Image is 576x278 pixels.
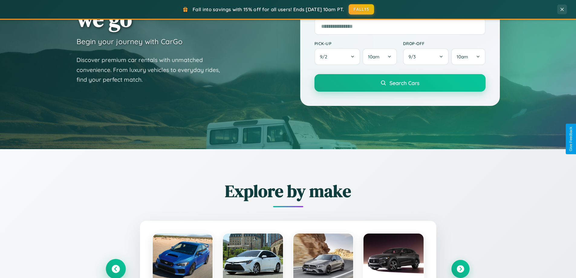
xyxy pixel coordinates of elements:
[193,6,344,12] span: Fall into savings with 15% off for all users! Ends [DATE] 10am PT.
[403,41,486,46] label: Drop-off
[363,48,397,65] button: 10am
[403,48,449,65] button: 9/3
[368,54,379,60] span: 10am
[389,80,419,86] span: Search Cars
[314,48,360,65] button: 9/2
[76,37,183,46] h3: Begin your journey with CarGo
[314,74,486,92] button: Search Cars
[314,41,397,46] label: Pick-up
[451,48,485,65] button: 10am
[349,4,374,15] button: FALL15
[569,127,573,151] div: Give Feedback
[457,54,468,60] span: 10am
[408,54,419,60] span: 9 / 3
[320,54,330,60] span: 9 / 2
[107,179,470,203] h2: Explore by make
[76,55,228,85] p: Discover premium car rentals with unmatched convenience. From luxury vehicles to everyday rides, ...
